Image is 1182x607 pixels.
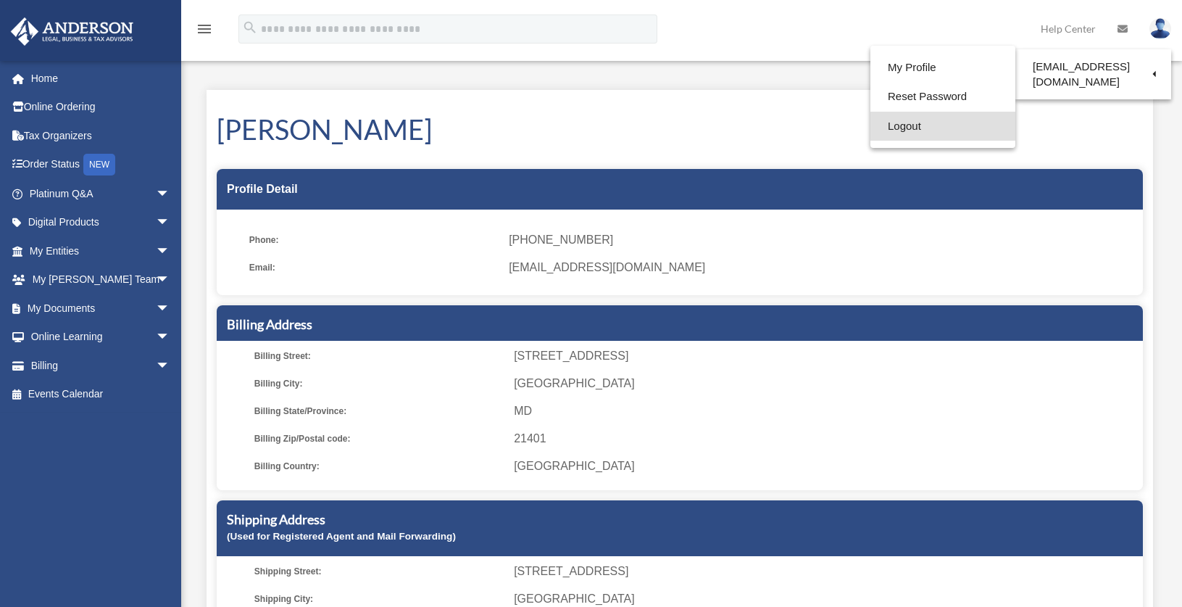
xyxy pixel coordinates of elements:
[10,294,192,323] a: My Documentsarrow_drop_down
[10,93,192,122] a: Online Ordering
[870,82,1015,112] a: Reset Password
[10,380,192,409] a: Events Calendar
[10,64,192,93] a: Home
[514,373,1138,394] span: [GEOGRAPHIC_DATA]
[10,351,192,380] a: Billingarrow_drop_down
[514,401,1138,421] span: MD
[227,511,1133,529] h5: Shipping Address
[514,429,1138,449] span: 21401
[254,456,504,476] span: Billing Country:
[254,401,504,421] span: Billing State/Province:
[10,179,192,208] a: Platinum Q&Aarrow_drop_down
[242,20,258,36] i: search
[156,208,185,238] span: arrow_drop_down
[514,346,1138,366] span: [STREET_ADDRESS]
[156,323,185,352] span: arrow_drop_down
[254,429,504,449] span: Billing Zip/Postal code:
[156,351,185,381] span: arrow_drop_down
[514,456,1138,476] span: [GEOGRAPHIC_DATA]
[254,561,504,582] span: Shipping Street:
[254,373,504,394] span: Billing City:
[870,112,1015,141] a: Logout
[249,230,499,250] span: Phone:
[10,121,192,150] a: Tax Organizers
[7,17,138,46] img: Anderson Advisors Platinum Portal
[156,265,185,295] span: arrow_drop_down
[514,561,1138,582] span: [STREET_ADDRESS]
[870,53,1015,83] a: My Profile
[10,265,192,294] a: My [PERSON_NAME] Teamarrow_drop_down
[509,257,1133,278] span: [EMAIL_ADDRESS][DOMAIN_NAME]
[217,110,1143,149] h1: [PERSON_NAME]
[227,531,456,542] small: (Used for Registered Agent and Mail Forwarding)
[10,236,192,265] a: My Entitiesarrow_drop_down
[10,208,192,237] a: Digital Productsarrow_drop_down
[10,150,192,180] a: Order StatusNEW
[249,257,499,278] span: Email:
[1149,18,1171,39] img: User Pic
[83,154,115,176] div: NEW
[217,169,1143,210] div: Profile Detail
[227,315,1133,334] h5: Billing Address
[156,179,185,209] span: arrow_drop_down
[10,323,192,352] a: Online Learningarrow_drop_down
[196,25,213,38] a: menu
[509,230,1133,250] span: [PHONE_NUMBER]
[156,236,185,266] span: arrow_drop_down
[1015,53,1171,96] a: [EMAIL_ADDRESS][DOMAIN_NAME]
[254,346,504,366] span: Billing Street:
[156,294,185,323] span: arrow_drop_down
[196,20,213,38] i: menu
